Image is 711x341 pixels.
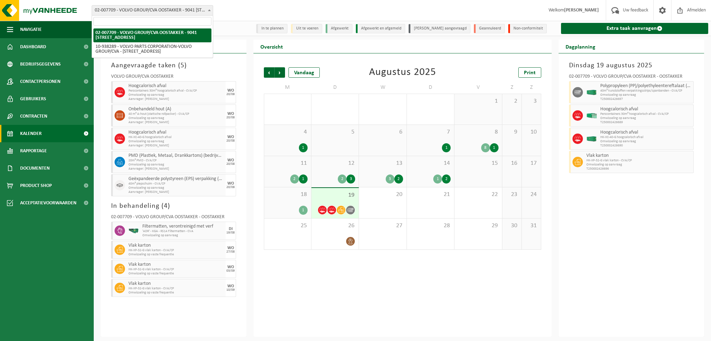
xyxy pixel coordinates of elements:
[93,42,211,56] li: 10-938289 - VOLVO PARTS CORPORATION-VOLVO GROUP/CVA - [STREET_ADDRESS]
[226,231,235,235] div: 19/08
[525,97,537,105] span: 3
[128,135,224,139] span: HK-XC-40-G hoogcalorisch afval
[458,222,498,230] span: 29
[128,291,224,295] span: Omwisseling op vaste frequentie
[92,5,213,16] span: 02-007709 - VOLVO GROUP/CVA OOSTAKKER - 9041 OOSTAKKER, SMALLEHEERWEG 31
[128,130,224,135] span: Hoogcalorisch afval
[128,112,224,116] span: 40 m³ A-hout (statische rollpacker) - CVA/CP
[600,144,692,148] span: T250002426690
[290,174,299,184] div: 2
[264,81,311,94] td: M
[338,174,346,184] div: 2
[128,228,139,233] img: HK-RS-14-GN-00
[362,191,403,198] span: 20
[600,116,692,120] span: Omwisseling op aanvraag
[20,177,52,194] span: Product Shop
[142,229,224,233] span: 'ADR' - KGA - RS14 Filtermatten - CVA
[93,28,211,42] li: 02-007709 - VOLVO GROUP/CVA OOSTAKKER - 9041 [STREET_ADDRESS]
[508,24,547,33] li: Non-conformiteit
[525,128,537,136] span: 10
[386,174,394,184] div: 3
[128,281,224,287] span: Vlak karton
[506,160,518,167] span: 16
[227,112,234,116] div: WO
[20,194,76,212] span: Acceptatievoorwaarden
[394,174,403,184] div: 2
[256,24,287,33] li: In te plannen
[288,67,320,78] div: Vandaag
[600,83,692,89] span: Polypropyleen (PP)/polyethyleentereftalaat (PET) spanbanden
[142,233,224,238] span: Omwisseling op aanvraag
[458,160,498,167] span: 15
[227,246,234,250] div: WO
[128,186,224,190] span: Omwisseling op aanvraag
[600,106,692,112] span: Hoogcalorisch afval
[128,106,224,112] span: Onbehandeld hout (A)
[356,24,405,33] li: Afgewerkt en afgemeld
[20,125,42,142] span: Kalender
[600,112,692,116] span: Perscontainers 30m³ hoogcalorisch afval - CVA/CP
[111,215,236,222] div: 02-007709 - VOLVO GROUP/CVA OOSTAKKER - OOSTAKKER
[128,248,224,253] span: HK-XP-32-G vlak karton - CVA/CP
[226,186,235,189] div: 20/08
[299,206,308,215] div: 1
[458,128,498,136] span: 8
[275,67,285,78] span: Volgende
[369,67,436,78] div: Augustus 2025
[586,163,692,167] span: Omwisseling op aanvraag
[586,159,692,163] span: HK-XP-32-G vlak karton - CVA/CP
[128,159,224,163] span: 20m³ PMD - CVA/CP
[315,128,355,136] span: 5
[407,81,454,94] td: D
[502,81,522,94] td: Z
[226,162,235,166] div: 20/08
[410,128,451,136] span: 7
[410,222,451,230] span: 28
[559,40,602,53] h2: Dagplanning
[227,158,234,162] div: WO
[586,90,597,95] img: HK-XC-40-GN-00
[586,113,597,118] img: HK-XP-30-GN-00
[433,174,442,184] div: 1
[586,136,597,142] img: HK-XC-40-GN-00
[315,222,355,230] span: 26
[506,128,518,136] span: 9
[564,8,599,13] strong: [PERSON_NAME]
[20,160,50,177] span: Documenten
[128,267,224,272] span: HK-XP-32-G vlak karton - CVA/CP
[128,97,224,101] span: Aanvrager: [PERSON_NAME]
[524,70,536,76] span: Print
[359,81,407,94] td: W
[111,74,236,81] div: VOLVO GROUP/CVA OOSTAKKER
[268,128,308,136] span: 4
[20,90,46,108] span: Gebruikers
[164,203,168,210] span: 4
[128,167,224,171] span: Aanvrager: [PERSON_NAME]
[600,135,692,139] span: HK-XC-40-G hoogcalorisch afval
[111,201,236,211] h3: In behandeling ( )
[299,174,308,184] div: 1
[128,93,224,97] span: Omwisseling op aanvraag
[410,160,451,167] span: 14
[600,89,692,93] span: 40m³ kunststoffen verpakkingsstrips/spanbanden - CVA/CP
[481,143,490,152] div: 8
[142,224,224,229] span: Filtermatten, verontreinigd met verf
[226,269,235,273] div: 03/09
[227,88,234,93] div: WO
[253,40,290,53] h2: Overzicht
[315,191,355,199] span: 19
[227,181,234,186] div: WO
[291,24,322,33] li: Uit te voeren
[181,62,184,69] span: 5
[600,93,692,97] span: Omwisseling op aanvraag
[128,243,224,248] span: Vlak karton
[20,56,61,73] span: Bedrijfsgegevens
[346,174,355,184] div: 3
[458,191,498,198] span: 22
[111,60,236,71] h3: Aangevraagde taken ( )
[268,191,308,198] span: 18
[525,160,537,167] span: 17
[600,97,692,101] span: T250002426697
[128,287,224,291] span: HK-XP-32-G vlak karton - CVA/CP
[128,253,224,257] span: Omwisseling op vaste frequentie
